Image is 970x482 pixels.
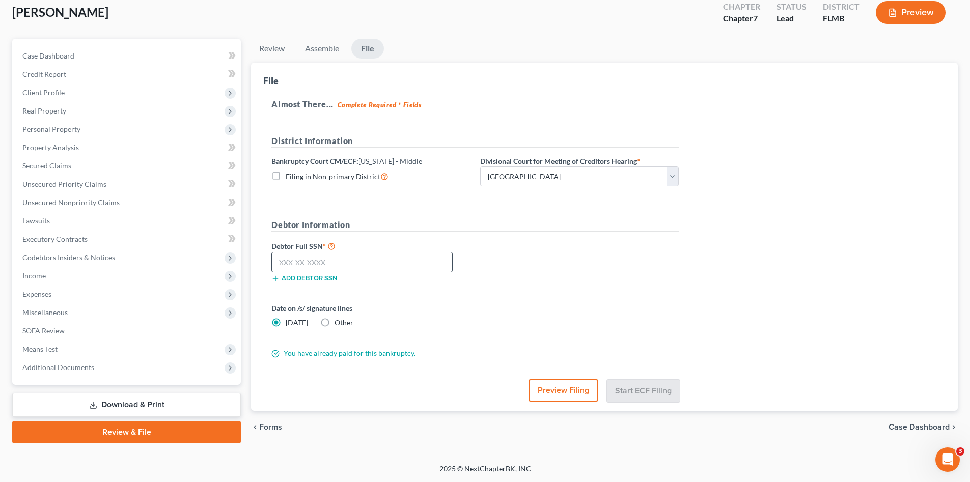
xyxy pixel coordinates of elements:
span: SOFA Review [22,326,65,335]
a: Unsecured Nonpriority Claims [14,193,241,212]
span: Filing in Non-primary District [286,172,380,181]
span: Case Dashboard [889,423,950,431]
a: File [351,39,384,59]
span: Case Dashboard [22,51,74,60]
span: Personal Property [22,125,80,133]
a: Property Analysis [14,138,241,157]
div: District [823,1,860,13]
button: Start ECF Filing [606,379,680,403]
label: Divisional Court for Meeting of Creditors Hearing [480,156,640,166]
div: Chapter [723,13,760,24]
i: chevron_left [251,423,259,431]
span: [US_STATE] - Middle [358,157,422,165]
div: Chapter [723,1,760,13]
div: File [263,75,279,87]
span: Codebtors Insiders & Notices [22,253,115,262]
button: Add debtor SSN [271,274,337,282]
span: Expenses [22,290,51,298]
span: Unsecured Nonpriority Claims [22,198,120,207]
span: Secured Claims [22,161,71,170]
span: Lawsuits [22,216,50,225]
button: chevron_left Forms [251,423,296,431]
div: You have already paid for this bankruptcy. [266,348,684,358]
span: Real Property [22,106,66,115]
span: Unsecured Priority Claims [22,180,106,188]
span: [PERSON_NAME] [12,5,108,19]
span: Means Test [22,345,58,353]
span: Miscellaneous [22,308,68,317]
div: 2025 © NextChapterBK, INC [195,464,775,482]
a: Credit Report [14,65,241,83]
strong: Complete Required * Fields [338,101,422,109]
a: SOFA Review [14,322,241,340]
span: Client Profile [22,88,65,97]
label: Date on /s/ signature lines [271,303,470,314]
span: 3 [956,447,964,456]
div: FLMB [823,13,860,24]
h5: Debtor Information [271,219,679,232]
span: Credit Report [22,70,66,78]
span: Income [22,271,46,280]
label: Bankruptcy Court CM/ECF: [271,156,422,166]
span: Other [335,318,353,327]
span: Additional Documents [22,363,94,372]
iframe: Intercom live chat [935,447,960,472]
span: Forms [259,423,282,431]
button: Preview Filing [529,379,598,402]
a: Executory Contracts [14,230,241,248]
h5: Almost There... [271,98,937,110]
a: Download & Print [12,393,241,417]
span: 7 [753,13,758,23]
a: Unsecured Priority Claims [14,175,241,193]
span: Executory Contracts [22,235,88,243]
a: Secured Claims [14,157,241,175]
a: Review & File [12,421,241,443]
div: Status [777,1,807,13]
span: [DATE] [286,318,308,327]
input: XXX-XX-XXXX [271,252,453,272]
a: Case Dashboard chevron_right [889,423,958,431]
a: Review [251,39,293,59]
a: Assemble [297,39,347,59]
i: chevron_right [950,423,958,431]
span: Property Analysis [22,143,79,152]
a: Lawsuits [14,212,241,230]
button: Preview [876,1,946,24]
h5: District Information [271,135,679,148]
div: Lead [777,13,807,24]
a: Case Dashboard [14,47,241,65]
label: Debtor Full SSN [266,240,475,252]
